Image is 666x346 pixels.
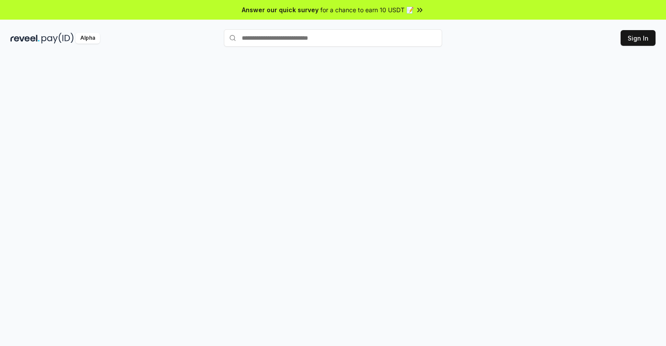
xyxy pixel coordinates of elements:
[10,33,40,44] img: reveel_dark
[242,5,319,14] span: Answer our quick survey
[621,30,656,46] button: Sign In
[76,33,100,44] div: Alpha
[41,33,74,44] img: pay_id
[320,5,414,14] span: for a chance to earn 10 USDT 📝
